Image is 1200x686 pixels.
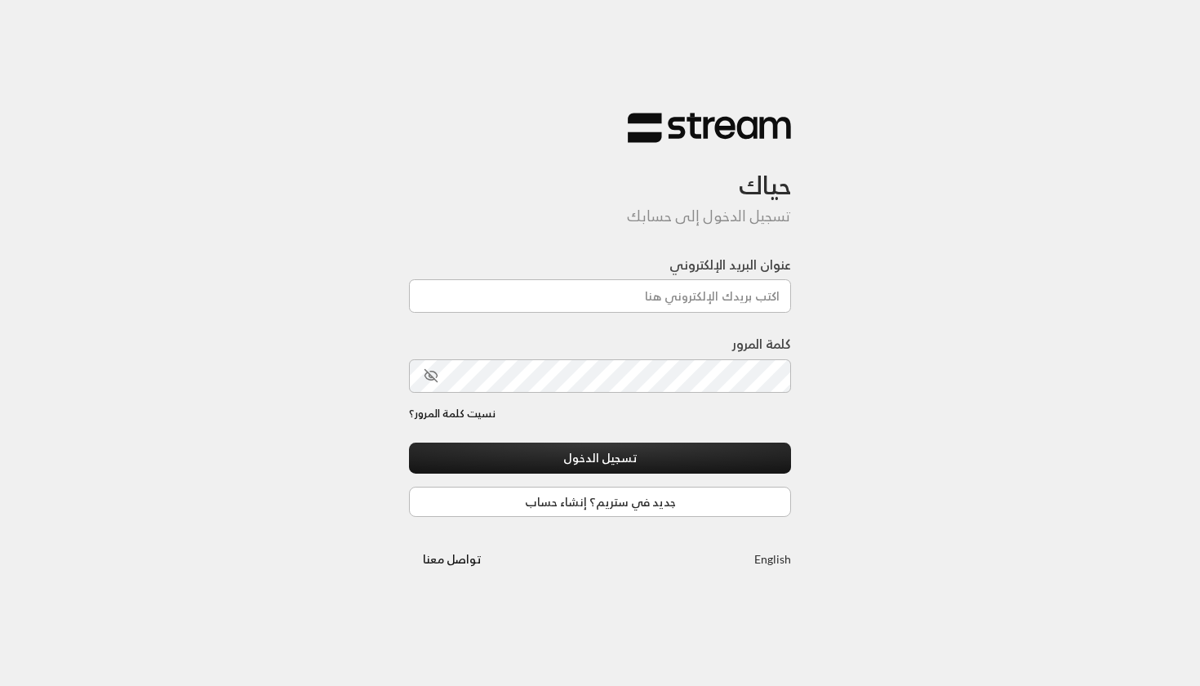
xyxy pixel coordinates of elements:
input: اكتب بريدك الإلكتروني هنا [409,279,791,313]
button: toggle password visibility [417,362,445,390]
label: عنوان البريد الإلكتروني [669,255,791,274]
label: كلمة المرور [732,334,791,354]
h3: حياك [409,144,791,200]
a: تواصل معنا [409,549,495,569]
a: جديد في ستريم؟ إنشاء حساب [409,487,791,517]
a: English [754,544,791,574]
a: نسيت كلمة المرور؟ [409,406,496,422]
button: تسجيل الدخول [409,443,791,473]
button: تواصل معنا [409,544,495,574]
h5: تسجيل الدخول إلى حسابك [409,207,791,225]
img: Stream Logo [628,112,791,144]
